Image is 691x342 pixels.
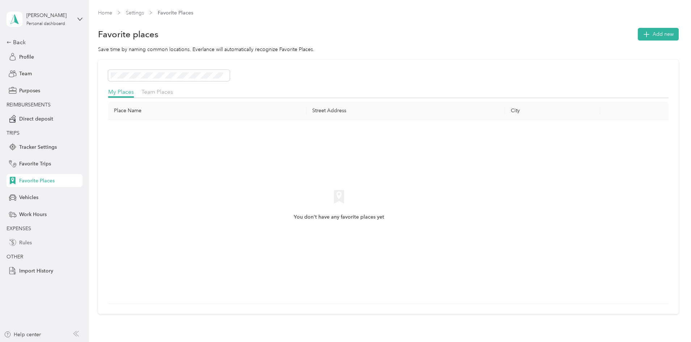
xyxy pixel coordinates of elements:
span: Favorite Trips [19,160,51,168]
span: Rules [19,239,32,246]
span: Favorite Places [19,177,55,185]
span: Purposes [19,87,40,94]
span: My Places [108,88,134,95]
div: Save time by naming common locations. Everlance will automatically recognize Favorite Places. [98,46,679,53]
span: You don't have any favorite places yet [294,213,384,221]
span: EXPENSES [7,225,31,232]
th: Place Name [108,102,307,120]
th: Street Address [306,102,505,120]
span: Team [19,70,32,77]
iframe: Everlance-gr Chat Button Frame [650,301,691,342]
span: Work Hours [19,211,47,218]
div: [PERSON_NAME] [26,12,72,19]
h1: Favorite places [98,30,158,38]
span: Direct deposit [19,115,53,123]
span: Profile [19,53,34,61]
span: Vehicles [19,194,38,201]
span: TRIPS [7,130,20,136]
span: REIMBURSEMENTS [7,102,51,108]
th: City [505,102,600,120]
div: Personal dashboard [26,22,65,26]
span: Favorite Places [158,9,193,17]
span: Team Places [141,88,173,95]
div: Back [7,38,79,47]
span: OTHER [7,254,23,260]
button: Add new [638,28,679,41]
button: Help center [4,331,41,338]
span: Tracker Settings [19,143,57,151]
span: Add new [653,30,674,38]
a: Home [98,10,112,16]
span: Import History [19,267,53,275]
a: Settings [126,10,144,16]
